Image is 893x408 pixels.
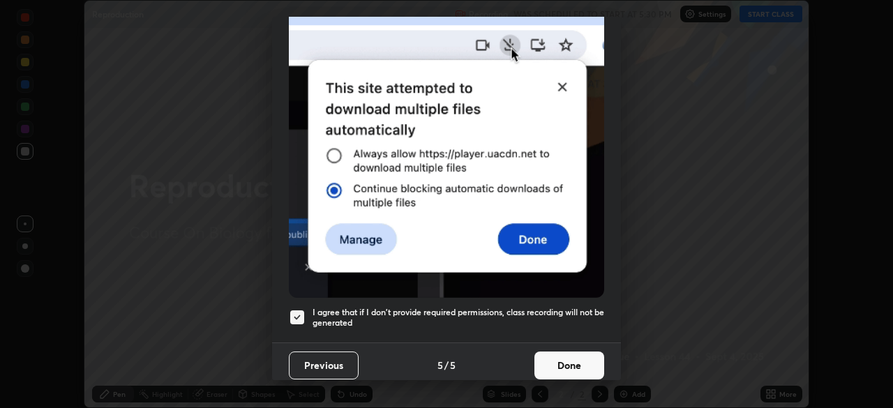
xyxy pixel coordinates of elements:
h4: 5 [450,358,456,372]
h5: I agree that if I don't provide required permissions, class recording will not be generated [313,307,604,328]
h4: 5 [437,358,443,372]
h4: / [444,358,449,372]
button: Previous [289,352,359,379]
button: Done [534,352,604,379]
